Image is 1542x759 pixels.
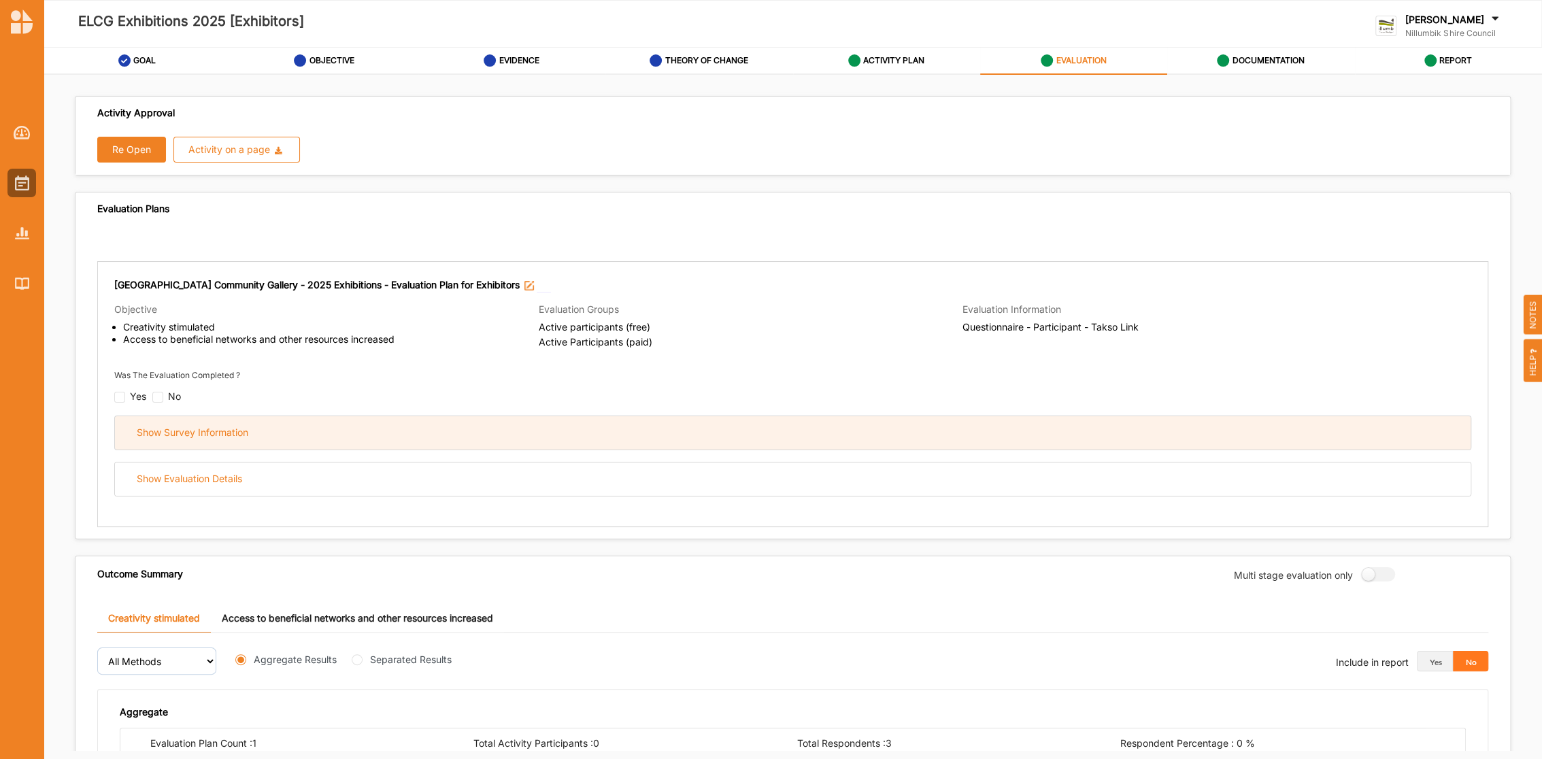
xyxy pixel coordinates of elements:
label: ELCG Exhibitions 2025 [Exhibitors] [78,10,304,33]
label: Aggregate Results [254,652,337,667]
span: Evaluation Information [962,303,1061,315]
label: REPORT [1439,55,1472,66]
img: icon [524,281,534,290]
label: THEORY OF CHANGE [665,55,748,66]
label: [PERSON_NAME] [1405,14,1484,26]
button: Re Open [97,137,166,163]
div: Outcome Summary [97,567,183,581]
img: Activities [15,175,29,190]
label: Nillumbik Shire Council [1405,28,1502,39]
li: Access to beneficial networks and other resources increased [123,333,538,345]
label: DOCUMENTATION [1233,55,1305,66]
div: Yes [130,390,146,403]
li: Creativity stimulated [123,321,538,333]
a: Creativity stimulated [97,604,211,633]
label: [GEOGRAPHIC_DATA] Community Gallery - 2025 Exhibitions - Evaluation Plan for Exhibitors [114,278,520,292]
div: Evaluation Plans [97,203,169,215]
img: Library [15,277,29,289]
label: ACTIVITY PLAN [863,55,924,66]
button: No [1453,651,1489,671]
span: Active participants (free) [538,321,962,333]
img: logo [1375,16,1396,37]
a: Dashboard [7,118,36,147]
div: Total Activity Participants : 0 [473,737,797,750]
div: Respondent Percentage : 0 % [1120,737,1443,750]
a: Access to beneficial networks and other resources increased [211,604,504,633]
label: Separated Results [370,652,452,667]
label: Was The Evaluation Completed ? [114,370,240,381]
label: EVALUATION [1056,55,1106,66]
div: Show Evaluation Details [137,473,242,485]
div: Activity on a page [188,145,270,154]
div: Include in report [1336,656,1409,671]
img: Dashboard [14,126,31,139]
div: Show Survey Information [137,426,248,439]
button: Yes [1417,651,1453,671]
a: Reports [7,219,36,248]
span: Active Participants (paid) [538,336,962,348]
div: Evaluation Plan Count : 1 [150,737,473,750]
label: EVIDENCE [499,55,539,66]
label: OBJECTIVE [309,55,354,66]
span: Objective [114,303,157,315]
span: Activity Approval [97,107,175,119]
img: logo [11,10,33,34]
span: Questionnaire - Participant - Takso Link [962,321,1386,333]
a: Activities [7,169,36,197]
label: Multi stage evaluation only [1234,569,1353,581]
button: Activity on a page [173,137,301,163]
label: GOAL [133,55,156,66]
div: Total Respondents : 3 [797,737,1120,750]
div: Aggregate [120,706,1466,728]
div: No [168,390,181,403]
img: Reports [15,227,29,239]
span: Evaluation Groups [538,303,618,315]
a: Library [7,269,36,298]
